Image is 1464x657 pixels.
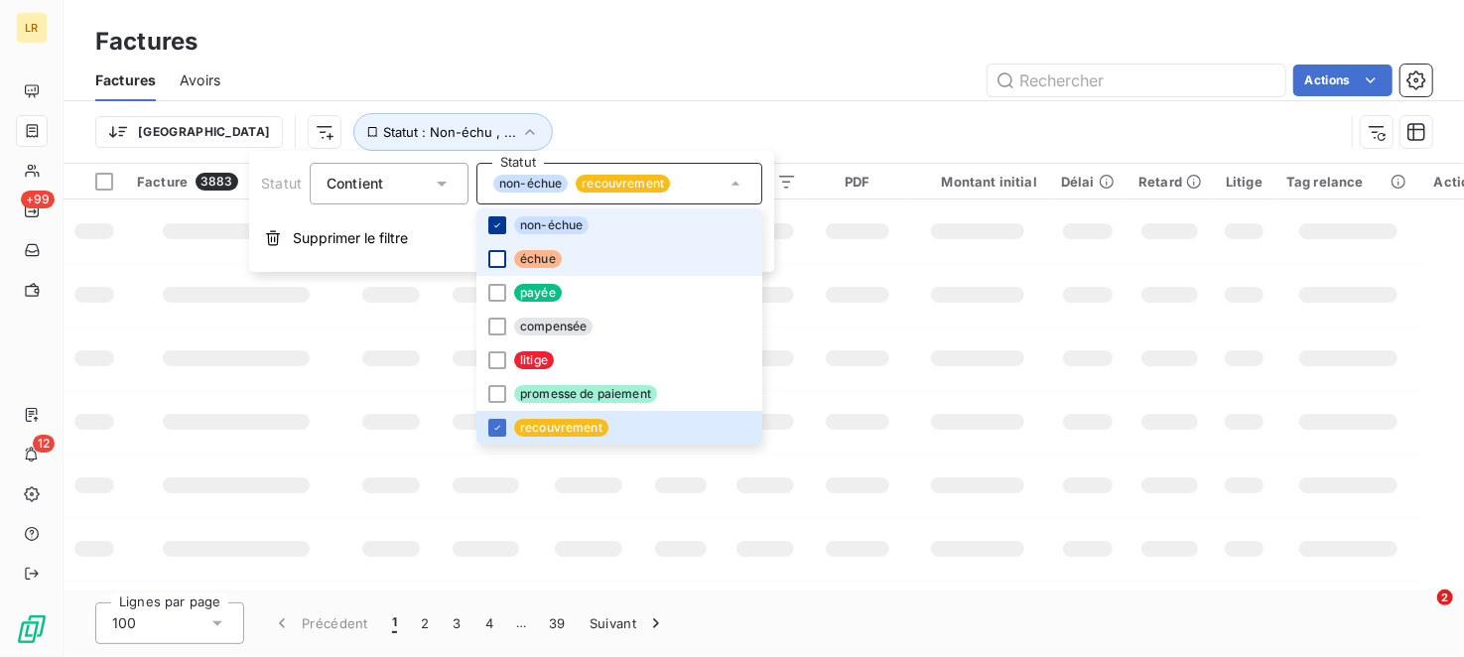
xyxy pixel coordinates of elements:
button: 4 [473,602,505,644]
button: Statut : Non-échu , ... [353,113,553,151]
span: 1 [392,613,397,633]
button: 2 [409,602,441,644]
button: 39 [537,602,578,644]
span: +99 [21,191,55,208]
span: Supprimer le filtre [293,228,408,248]
span: 2 [1437,590,1453,605]
h3: Factures [95,24,198,60]
div: Délai [1061,174,1115,190]
div: Montant initial [918,174,1037,190]
span: litige [514,351,554,369]
button: [GEOGRAPHIC_DATA] [95,116,283,148]
span: promesse de paiement [514,385,657,403]
button: Supprimer le filtre [249,216,774,260]
span: 100 [112,613,136,633]
div: LR [16,12,48,44]
span: Factures [95,70,156,90]
button: 3 [442,602,473,644]
span: échue [514,250,562,268]
span: non-échue [493,175,568,193]
input: Rechercher [988,65,1285,96]
span: … [505,607,537,639]
span: Contient [327,175,383,192]
iframe: Intercom live chat [1397,590,1444,637]
span: Facture [137,174,188,190]
span: recouvrement [514,419,608,437]
span: 3883 [196,173,238,191]
img: Logo LeanPay [16,613,48,645]
button: 1 [380,602,409,644]
span: Statut [261,175,302,192]
div: Litige [1226,174,1263,190]
button: Actions [1293,65,1393,96]
div: PDF [821,174,893,190]
div: Tag relance [1286,174,1411,190]
span: 12 [33,435,55,453]
button: Précédent [260,602,380,644]
span: Avoirs [180,70,220,90]
button: Suivant [578,602,678,644]
span: compensée [514,318,593,335]
div: Retard [1138,174,1202,190]
span: Statut : Non-échu , ... [383,124,516,140]
span: recouvrement [576,175,670,193]
span: payée [514,284,562,302]
span: non-échue [514,216,589,234]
